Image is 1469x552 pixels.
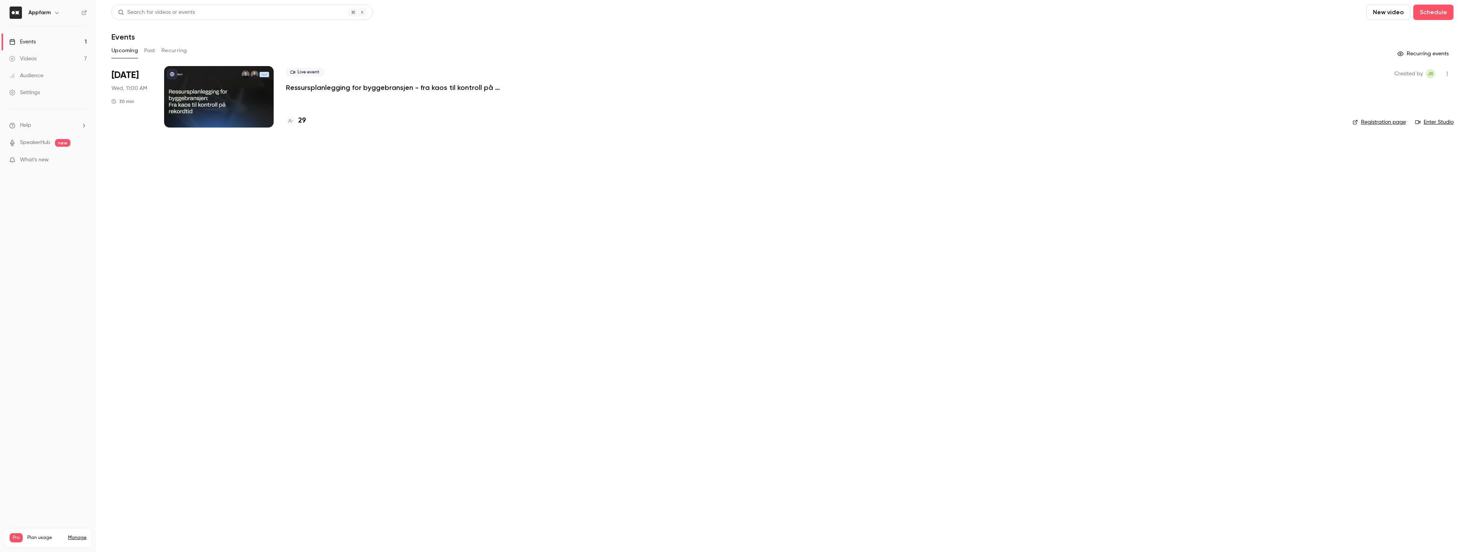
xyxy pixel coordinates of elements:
div: Videos [9,55,37,63]
img: Appfarm [10,7,22,19]
div: Search for videos or events [118,8,195,17]
button: Past [144,45,155,57]
span: Plan usage [27,535,63,541]
button: Recurring [161,45,187,57]
div: Aug 20 Wed, 11:00 AM (Europe/Oslo) [111,66,152,128]
button: Upcoming [111,45,138,57]
a: 29 [286,116,306,126]
span: JR [1428,69,1434,78]
span: Created by [1394,69,1423,78]
span: Live event [286,68,324,77]
button: New video [1366,5,1410,20]
span: Pro [10,533,23,542]
div: 30 min [111,98,134,104]
span: Help [20,121,31,129]
span: Wed, 11:00 AM [111,85,147,92]
a: Manage [68,535,86,541]
h1: Events [111,32,135,41]
h6: Appfarm [28,9,51,17]
span: [DATE] [111,69,139,81]
a: Registration page [1353,118,1406,126]
li: help-dropdown-opener [9,121,87,129]
div: Settings [9,89,40,96]
span: new [55,139,70,147]
button: Recurring events [1394,48,1454,60]
button: Schedule [1413,5,1454,20]
div: Audience [9,72,43,80]
div: Events [9,38,36,46]
h4: 29 [298,116,306,126]
span: Julie Remen [1426,69,1435,78]
a: Enter Studio [1415,118,1454,126]
a: SpeakerHub [20,139,50,147]
a: Ressursplanlegging for byggebransjen - fra kaos til kontroll på rekordtid [286,83,517,92]
span: What's new [20,156,49,164]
